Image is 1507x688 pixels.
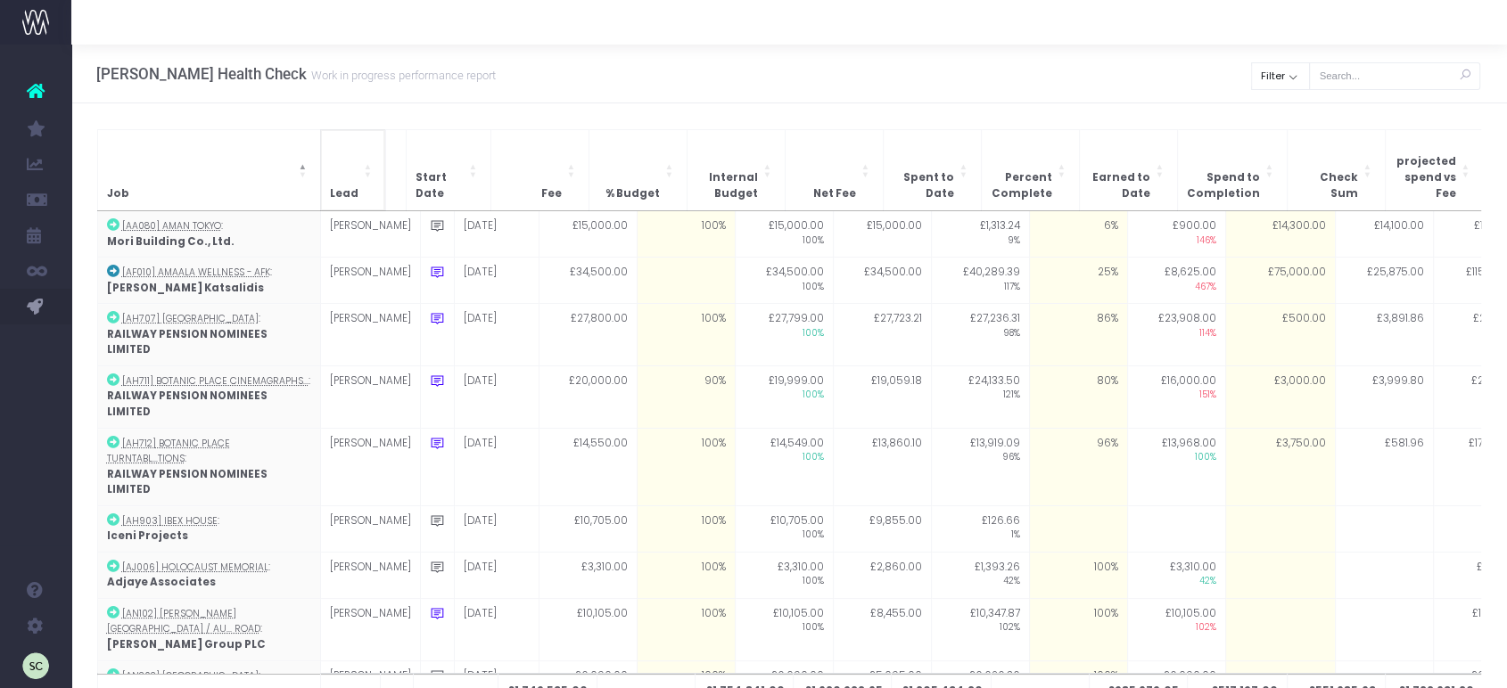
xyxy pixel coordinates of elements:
span: 98% [941,327,1020,340]
span: 1% [941,528,1020,542]
td: £10,705.00 [735,505,833,552]
abbr: [AN102] Hayes Town Centre / Austin Road [107,607,260,636]
span: 151% [1137,389,1216,402]
small: Work in progress performance report [307,65,496,83]
span: Internal Budget [696,170,758,201]
span: Spend to Completion [1187,170,1260,201]
td: [PERSON_NAME] [320,428,420,505]
td: : [97,598,320,660]
td: £3,310.00 [539,552,637,598]
span: Fee [541,186,562,202]
td: £19,059.18 [833,365,931,428]
td: [DATE] [454,552,539,598]
span: 100% [745,234,824,248]
span: Earned to Date [1089,170,1150,201]
span: 467% [1137,281,1216,294]
td: £14,300.00 [1225,211,1335,258]
td: £14,549.00 [735,428,833,505]
td: £14,100.00 [1335,211,1433,258]
td: 100% [637,428,735,505]
td: £34,500.00 [735,258,833,304]
td: £8,625.00 [1127,258,1225,304]
td: £3,999.80 [1335,365,1433,428]
h3: [PERSON_NAME] Health Check [96,65,496,83]
td: £9,855.00 [833,505,931,552]
abbr: [AF010] Amaala Wellness - AFK [122,266,270,279]
abbr: [AJ006] Holocaust Memorial [122,561,268,574]
td: £126.66 [931,505,1029,552]
td: 96% [1029,428,1127,505]
td: : [97,505,320,552]
td: £3,310.00 [1127,552,1225,598]
span: Job [107,186,129,202]
td: £24,133.50 [931,365,1029,428]
td: : [97,258,320,304]
td: £10,105.00 [539,598,637,660]
td: 100% [637,304,735,366]
td: [PERSON_NAME] [320,598,420,660]
span: 42% [1137,575,1216,588]
input: Search... [1309,62,1480,90]
td: £3,750.00 [1225,428,1335,505]
span: Start Date [416,170,464,201]
td: £10,105.00 [735,598,833,660]
td: £75,000.00 [1225,258,1335,304]
strong: RAILWAY PENSION NOMINEES LIMITED [107,327,268,357]
td: £10,705.00 [539,505,637,552]
td: 80% [1029,365,1127,428]
td: [DATE] [454,258,539,304]
span: Check Sum [1297,170,1358,201]
td: 86% [1029,304,1127,366]
td: £10,105.00 [1127,598,1225,660]
th: Job: Activate to invert sorting: Activate to invert sorting [97,129,320,210]
td: £581.96 [1335,428,1433,505]
td: [PERSON_NAME] [320,258,420,304]
td: £15,000.00 [539,211,637,258]
td: £14,550.00 [539,428,637,505]
span: Net Fee [813,186,856,202]
span: 146% [1137,234,1216,248]
strong: RAILWAY PENSION NOMINEES LIMITED [107,389,268,419]
span: projected spend vs Fee [1395,154,1456,201]
td: £27,799.00 [735,304,833,366]
td: £13,968.00 [1127,428,1225,505]
th: Spent to Date: Activate to sort: Activate to sort [883,129,981,210]
abbr: [AA080] Aman Tokyo [122,219,221,233]
td: 90% [637,365,735,428]
img: images/default_profile_image.png [22,652,49,679]
td: £34,500.00 [539,258,637,304]
td: £8,455.00 [833,598,931,660]
span: Spent to Date [893,170,954,201]
td: [PERSON_NAME] [320,211,420,258]
th: % Budget: Activate to sort: Activate to sort [589,129,687,210]
td: £27,800.00 [539,304,637,366]
th: Internal Budget: Activate to sort: Activate to sort [687,129,785,210]
span: 42% [941,575,1020,588]
td: 100% [637,505,735,552]
span: 100% [745,575,824,588]
td: £20,000.00 [539,365,637,428]
td: 25% [1029,258,1127,304]
abbr: [AH712] Botanic Place Turntable Animations [107,437,230,466]
td: £23,908.00 [1127,304,1225,366]
td: [PERSON_NAME] [320,304,420,366]
td: [DATE] [454,304,539,366]
td: : [97,365,320,428]
td: [PERSON_NAME] [320,552,420,598]
td: £34,500.00 [833,258,931,304]
td: : [97,304,320,366]
td: [PERSON_NAME] [320,365,420,428]
strong: RAILWAY PENSION NOMINEES LIMITED [107,467,268,497]
button: Filter [1251,62,1310,90]
td: £10,347.87 [931,598,1029,660]
td: [DATE] [454,505,539,552]
th: Check Sum: Activate to sort: Activate to sort [1287,129,1385,210]
abbr: [AN202] Avondale Drive [122,669,259,683]
td: 100% [637,552,735,598]
th: projected spend vs Fee: Activate to sort: Activate to sort [1385,129,1483,210]
th: Spend to Completion: Activate to sort: Activate to sort [1177,129,1287,210]
td: £27,236.31 [931,304,1029,366]
td: £13,860.10 [833,428,931,505]
span: 114% [1137,327,1216,340]
td: £3,000.00 [1225,365,1335,428]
